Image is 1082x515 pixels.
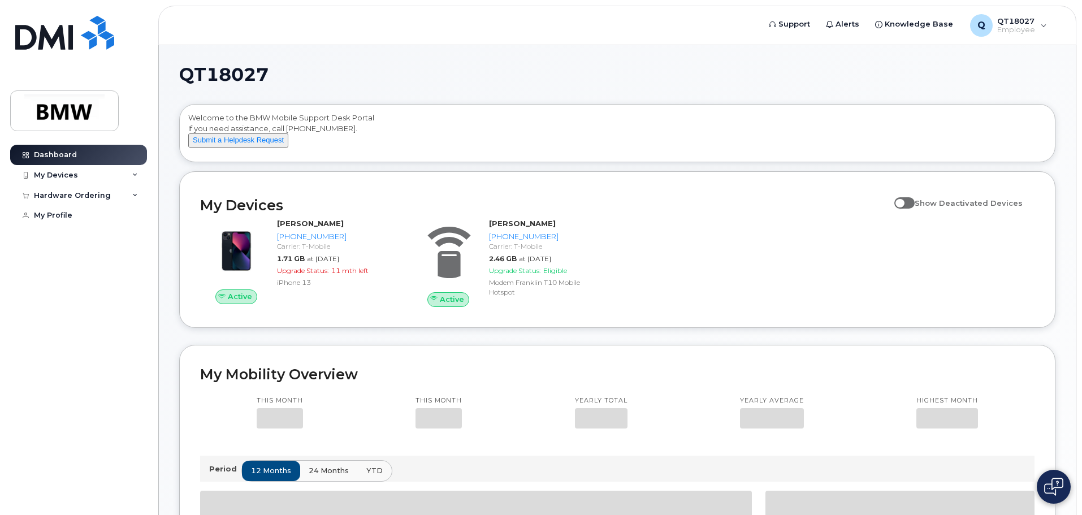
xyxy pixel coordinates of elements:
[489,219,556,228] strong: [PERSON_NAME]
[543,266,567,275] span: Eligible
[209,464,241,474] p: Period
[200,218,399,304] a: Active[PERSON_NAME][PHONE_NUMBER]Carrier: T-Mobile1.71 GBat [DATE]Upgrade Status:11 mth leftiPhon...
[489,241,606,251] div: Carrier: T-Mobile
[200,366,1035,383] h2: My Mobility Overview
[894,192,903,201] input: Show Deactivated Devices
[257,396,303,405] p: This month
[277,278,394,287] div: iPhone 13
[277,241,394,251] div: Carrier: T-Mobile
[915,198,1023,207] span: Show Deactivated Devices
[331,266,369,275] span: 11 mth left
[228,291,252,302] span: Active
[489,278,606,297] div: Modem Franklin T10 Mobile Hotspot
[416,396,462,405] p: This month
[575,396,627,405] p: Yearly total
[412,218,611,306] a: Active[PERSON_NAME][PHONE_NUMBER]Carrier: T-Mobile2.46 GBat [DATE]Upgrade Status:EligibleModem Fr...
[1044,478,1063,496] img: Open chat
[309,465,349,476] span: 24 months
[489,231,606,242] div: [PHONE_NUMBER]
[277,254,305,263] span: 1.71 GB
[916,396,978,405] p: Highest month
[188,135,288,144] a: Submit a Helpdesk Request
[440,294,464,305] span: Active
[277,231,394,242] div: [PHONE_NUMBER]
[307,254,339,263] span: at [DATE]
[489,266,541,275] span: Upgrade Status:
[188,112,1046,158] div: Welcome to the BMW Mobile Support Desk Portal If you need assistance, call [PHONE_NUMBER].
[489,254,517,263] span: 2.46 GB
[200,197,889,214] h2: My Devices
[209,224,263,278] img: image20231002-3703462-1ig824h.jpeg
[188,133,288,148] button: Submit a Helpdesk Request
[519,254,551,263] span: at [DATE]
[277,219,344,228] strong: [PERSON_NAME]
[366,465,383,476] span: YTD
[277,266,329,275] span: Upgrade Status:
[179,66,269,83] span: QT18027
[740,396,804,405] p: Yearly average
